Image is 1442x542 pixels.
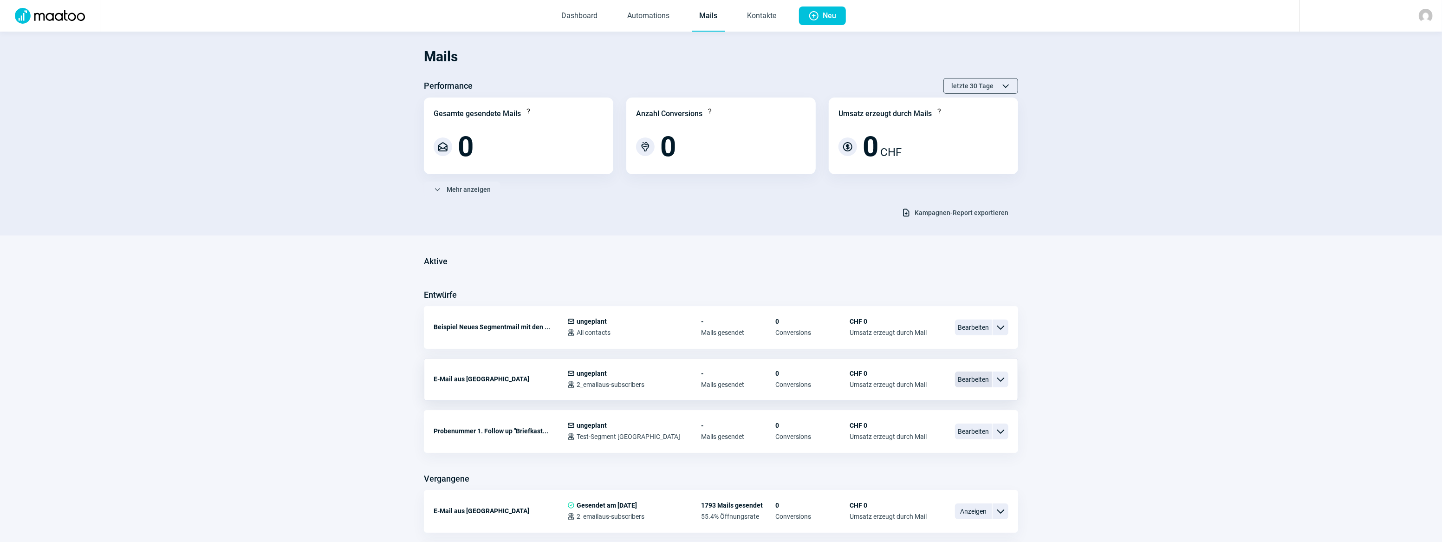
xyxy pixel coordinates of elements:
[850,370,927,377] span: CHF 0
[863,133,878,161] span: 0
[775,513,850,520] span: Conversions
[850,381,927,388] span: Umsatz erzeugt durch Mail
[951,78,994,93] span: letzte 30 Tage
[892,205,1018,221] button: Kampagnen-Report exportieren
[955,372,992,387] span: Bearbeiten
[424,41,1018,72] h1: Mails
[701,422,775,429] span: -
[955,424,992,439] span: Bearbeiten
[701,370,775,377] span: -
[850,433,927,440] span: Umsatz erzeugt durch Mail
[850,422,927,429] span: CHF 0
[838,108,932,119] div: Umsatz erzeugt durch Mails
[434,422,567,440] div: Probenummer 1. Follow up "Briefkast...
[740,1,784,32] a: Kontakte
[775,433,850,440] span: Conversions
[850,329,927,336] span: Umsatz erzeugt durch Mail
[577,422,607,429] span: ungeplant
[880,144,902,161] span: CHF
[775,329,850,336] span: Conversions
[850,502,927,509] span: CHF 0
[1419,9,1433,23] img: avatar
[915,205,1008,220] span: Kampagnen-Report exportieren
[577,502,637,509] span: Gesendet am [DATE]
[577,433,680,440] span: Test-Segment [GEOGRAPHIC_DATA]
[577,513,644,520] span: 2_emailaus-subscribers
[850,513,927,520] span: Umsatz erzeugt durch Mail
[701,513,775,520] span: 55.4% Öffnungsrate
[955,503,992,519] span: Anzeigen
[660,133,676,161] span: 0
[955,320,992,335] span: Bearbeiten
[434,502,567,520] div: E-Mail aus [GEOGRAPHIC_DATA]
[701,329,775,336] span: Mails gesendet
[775,370,850,377] span: 0
[424,182,500,197] button: Mehr anzeigen
[554,1,605,32] a: Dashboard
[775,502,850,509] span: 0
[850,318,927,325] span: CHF 0
[424,287,457,302] h3: Entwürfe
[701,318,775,325] span: -
[620,1,677,32] a: Automations
[692,1,725,32] a: Mails
[775,381,850,388] span: Conversions
[701,502,775,509] span: 1793 Mails gesendet
[799,7,846,25] button: Neu
[424,471,469,486] h3: Vergangene
[775,318,850,325] span: 0
[9,8,91,24] img: Logo
[636,108,702,119] div: Anzahl Conversions
[577,370,607,377] span: ungeplant
[577,318,607,325] span: ungeplant
[701,433,775,440] span: Mails gesendet
[701,381,775,388] span: Mails gesendet
[434,108,521,119] div: Gesamte gesendete Mails
[434,370,567,388] div: E-Mail aus [GEOGRAPHIC_DATA]
[447,182,491,197] span: Mehr anzeigen
[424,78,473,93] h3: Performance
[823,7,837,25] span: Neu
[577,381,644,388] span: 2_emailaus-subscribers
[424,254,448,269] h3: Aktive
[577,329,611,336] span: All contacts
[775,422,850,429] span: 0
[434,318,567,336] div: Beispiel Neues Segmentmail mit den ...
[458,133,474,161] span: 0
